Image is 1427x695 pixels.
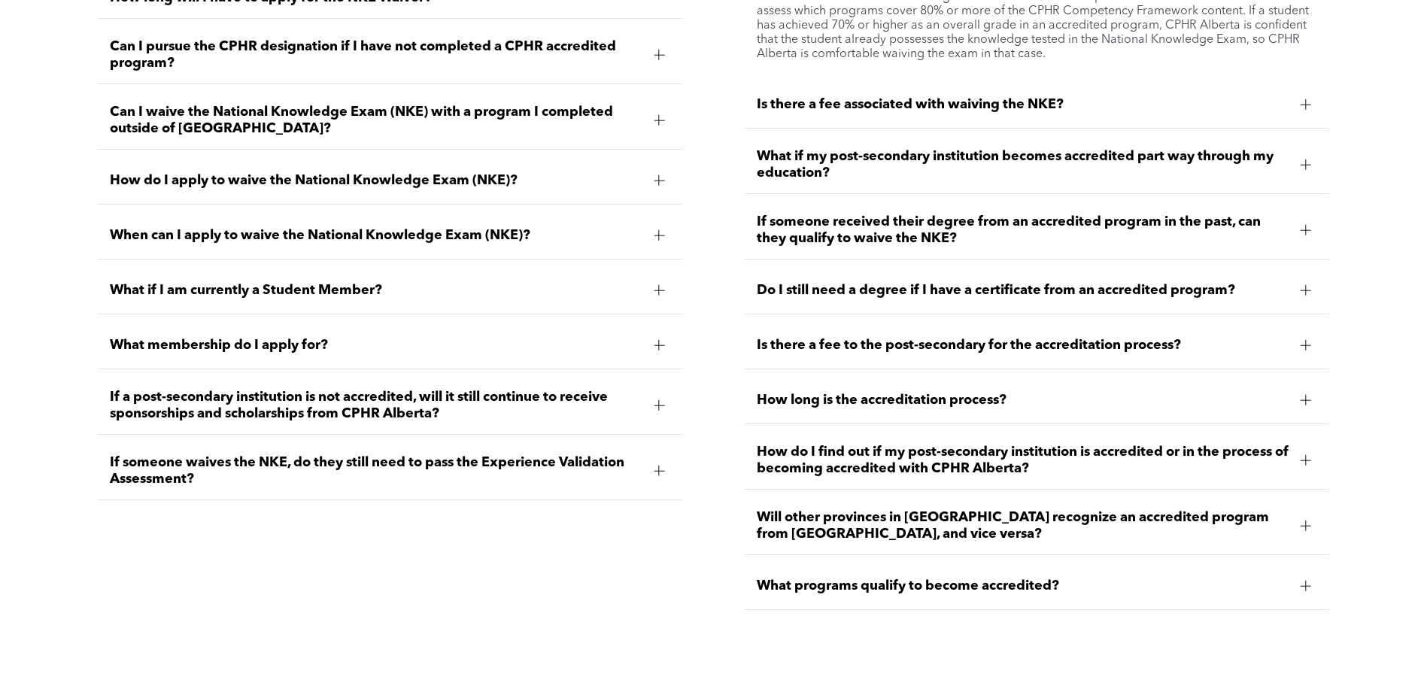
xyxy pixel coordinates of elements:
[757,148,1289,181] span: What if my post-secondary institution becomes accredited part way through my education?
[757,578,1289,594] span: What programs qualify to become accredited?
[110,227,642,244] span: When can I apply to waive the National Knowledge Exam (NKE)?
[757,444,1289,477] span: How do I find out if my post-secondary institution is accredited or in the process of becoming ac...
[757,214,1289,247] span: If someone received their degree from an accredited program in the past, can they qualify to waiv...
[110,282,642,299] span: What if I am currently a Student Member?
[757,96,1289,113] span: Is there a fee associated with waiving the NKE?
[757,509,1289,542] span: Will other provinces in [GEOGRAPHIC_DATA] recognize an accredited program from [GEOGRAPHIC_DATA],...
[757,337,1289,354] span: Is there a fee to the post-secondary for the accreditation process?
[110,389,642,422] span: If a post-secondary institution is not accredited, will it still continue to receive sponsorships...
[110,104,642,137] span: Can I waive the National Knowledge Exam (NKE) with a program I completed outside of [GEOGRAPHIC_D...
[110,454,642,487] span: If someone waives the NKE, do they still need to pass the Experience Validation Assessment?
[110,38,642,71] span: Can I pursue the CPHR designation if I have not completed a CPHR accredited program?
[110,172,642,189] span: How do I apply to waive the National Knowledge Exam (NKE)?
[757,282,1289,299] span: Do I still need a degree if I have a certificate from an accredited program?
[757,392,1289,408] span: How long is the accreditation process?
[110,337,642,354] span: What membership do I apply for?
